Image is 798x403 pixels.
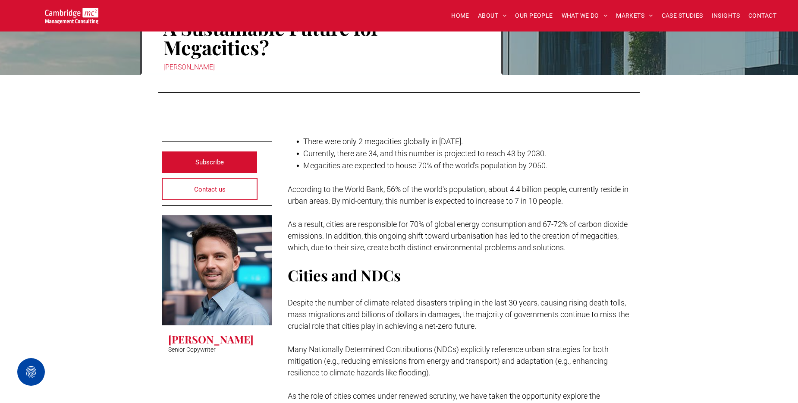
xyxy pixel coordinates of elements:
a: CASE STUDIES [657,9,707,22]
span: Subscribe [195,151,224,173]
span: Despite the number of climate-related disasters tripling in the last 30 years, causing rising dea... [288,298,629,331]
span: Contact us [194,179,226,200]
span: As a result, cities are responsible for 70% of global energy consumption and 67-72% of carbon dio... [288,220,628,252]
a: Subscribe [162,151,258,173]
span: Currently, there are 34, and this number is projected to reach 43 by 2030. [303,149,546,158]
p: Senior Copywriter [168,346,216,353]
span: There were only 2 megacities globally in [DATE]. [303,137,463,146]
h1: A Sustainable Future for Megacities? [163,17,480,58]
a: Jon Wilton [162,215,272,325]
span: Many Nationally Determined Contributions (NDCs) explicitly reference urban strategies for both mi... [288,345,609,377]
a: MARKETS [612,9,657,22]
span: Cities and NDCs [288,265,401,285]
span: According to the World Bank, 56% of the world's population, about 4.4 billion people, currently r... [288,185,628,205]
a: Contact us [162,178,258,200]
a: INSIGHTS [707,9,744,22]
a: WHAT WE DO [557,9,612,22]
a: HOME [447,9,474,22]
a: ABOUT [474,9,511,22]
a: CONTACT [744,9,781,22]
div: [PERSON_NAME] [163,61,480,73]
a: Your Business Transformed | Cambridge Management Consulting [45,9,98,18]
a: OUR PEOPLE [511,9,557,22]
h3: [PERSON_NAME] [168,332,254,346]
img: Go to Homepage [45,8,98,24]
span: Megacities are expected to house 70% of the world's population by 2050. [303,161,547,170]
